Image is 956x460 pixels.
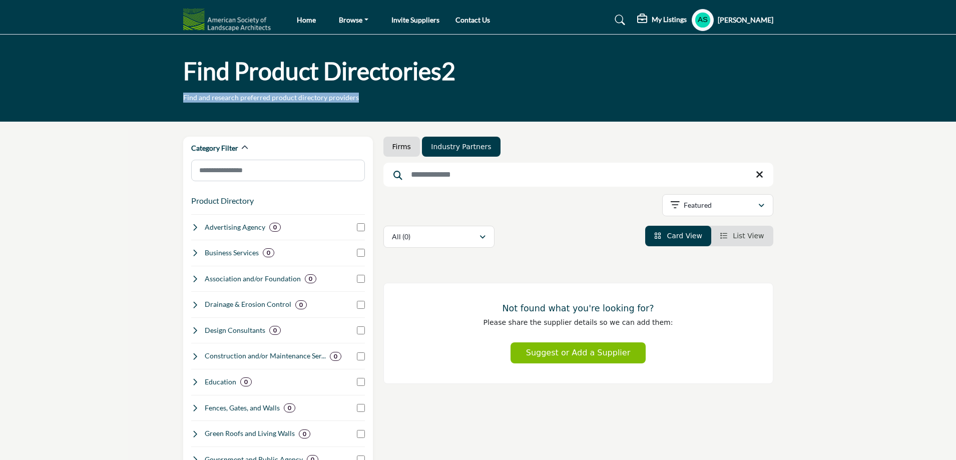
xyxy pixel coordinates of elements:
a: Industry Partners [431,142,491,152]
div: 0 Results For Green Roofs and Living Walls [299,429,310,438]
span: Please share the supplier details so we can add them: [484,318,673,326]
h5: My Listings [652,15,687,24]
h4: Construction and/or Maintenance Services: Services for building, repairing, and maintaining lands... [205,351,326,361]
input: Select Drainage & Erosion Control checkbox [357,301,365,309]
a: Contact Us [455,16,490,24]
b: 0 [244,378,248,385]
h4: Advertising Agency: Creative firms helping brands with marketing, campaigns, and promotions. [205,222,265,232]
span: Card View [667,232,702,240]
input: Select Advertising Agency checkbox [357,223,365,231]
div: 0 Results For Education [240,377,252,386]
div: My Listings [637,14,687,26]
p: All (0) [392,232,410,242]
button: All (0) [383,226,495,248]
li: List View [711,226,773,246]
b: 0 [334,353,337,360]
b: 0 [273,327,277,334]
input: Select Construction and/or Maintenance Services checkbox [357,352,365,360]
h5: [PERSON_NAME] [718,15,773,25]
a: View List [720,232,764,240]
button: Featured [662,194,773,216]
b: 0 [303,430,306,437]
input: Select Fences, Gates, and Walls checkbox [357,404,365,412]
b: 0 [273,224,277,231]
img: Site Logo [183,9,276,31]
a: Invite Suppliers [391,16,439,24]
input: Search Keyword [383,163,773,187]
div: 0 Results For Fences, Gates, and Walls [284,403,295,412]
h4: Business Services: Professional services supporting operations and growth. [205,248,259,258]
input: Select Association and/or Foundation checkbox [357,275,365,283]
div: 0 Results For Association and/or Foundation [305,274,316,283]
h4: Fences, Gates, and Walls: Products for boundaries, access, and privacy. [205,403,280,413]
a: Firms [392,142,411,152]
button: Show hide supplier dropdown [692,9,714,31]
div: 0 Results For Advertising Agency [269,223,281,232]
a: Home [297,16,316,24]
h3: Not found what you're looking for? [404,303,753,314]
b: 0 [288,404,291,411]
p: Featured [684,200,712,210]
b: 0 [299,301,303,308]
input: Select Education checkbox [357,378,365,386]
li: Card View [645,226,711,246]
a: Search [605,12,632,28]
div: 0 Results For Drainage & Erosion Control [295,300,307,309]
input: Select Green Roofs and Living Walls checkbox [357,430,365,438]
b: 0 [267,249,270,256]
div: 0 Results For Design Consultants [269,326,281,335]
div: 0 Results For Business Services [263,248,274,257]
h4: Green Roofs and Living Walls: Systems for vegetated roofs and vertical gardens. [205,428,295,438]
input: Search Category [191,160,365,181]
h4: Education: Resources for training and professional growth. [205,377,236,387]
button: Suggest or Add a Supplier [511,342,646,363]
span: Suggest or Add a Supplier [526,348,630,357]
input: Select Business Services checkbox [357,249,365,257]
a: Browse [332,13,375,27]
h4: Design Consultants: Experts offering planning and design services. [205,325,265,335]
span: List View [733,232,764,240]
input: Select Design Consultants checkbox [357,326,365,334]
h4: Drainage & Erosion Control: Products managing water flow and soil stability. [205,299,291,309]
h4: Association and/or Foundation: Organizations supporting professionals, education, and advocacy in... [205,274,301,284]
h1: Find Product Directories2 [183,56,455,87]
a: View Card [654,232,702,240]
p: Find and research preferred product directory providers [183,93,359,103]
div: 0 Results For Construction and/or Maintenance Services [330,352,341,361]
b: 0 [309,275,312,282]
h2: Category Filter [191,143,238,153]
button: Product Directory [191,195,254,207]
